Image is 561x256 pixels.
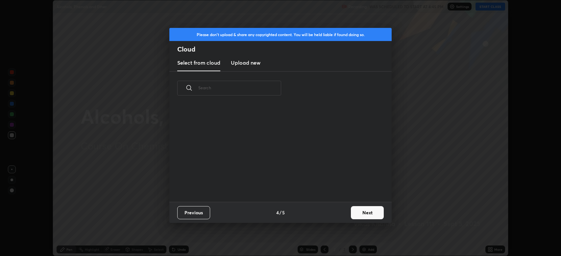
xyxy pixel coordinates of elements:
h2: Cloud [177,45,392,53]
h4: / [280,209,281,216]
input: Search [198,74,281,102]
button: Previous [177,206,210,219]
h4: 5 [282,209,285,216]
h3: Select from cloud [177,59,220,67]
h3: Upload new [231,59,260,67]
button: Next [351,206,384,219]
div: Please don't upload & share any copyrighted content. You will be held liable if found doing so. [169,28,392,41]
h4: 4 [276,209,279,216]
